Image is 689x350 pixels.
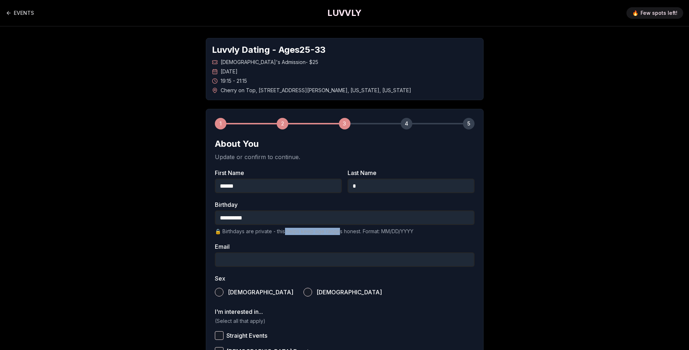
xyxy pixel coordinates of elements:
span: Cherry on Top , [STREET_ADDRESS][PERSON_NAME] , [US_STATE] , [US_STATE] [221,87,411,94]
span: [DEMOGRAPHIC_DATA]'s Admission - $25 [221,59,318,66]
a: Back to events [6,6,34,20]
span: [DEMOGRAPHIC_DATA] [316,289,382,295]
span: Few spots left! [641,9,677,17]
div: 3 [339,118,350,129]
button: [DEMOGRAPHIC_DATA] [303,288,312,296]
label: Email [215,244,475,249]
div: 1 [215,118,226,129]
button: Straight Events [215,331,224,340]
div: 2 [277,118,288,129]
span: 19:15 - 21:15 [221,77,247,85]
label: First Name [215,170,342,176]
p: Update or confirm to continue. [215,153,475,161]
a: LUVVLY [327,7,361,19]
h2: About You [215,138,475,150]
span: [DEMOGRAPHIC_DATA] [228,289,293,295]
p: (Select all that apply) [215,317,475,325]
label: I'm interested in... [215,309,475,315]
div: 5 [463,118,475,129]
p: 🔒 Birthdays are private - this helps keep age ranges honest. Format: MM/DD/YYYY [215,228,475,235]
div: 4 [401,118,412,129]
span: 🔥 [632,9,638,17]
button: [DEMOGRAPHIC_DATA] [215,288,224,296]
label: Sex [215,276,475,281]
span: [DATE] [221,68,238,75]
label: Birthday [215,202,475,208]
label: Last Name [348,170,475,176]
h1: Luvvly Dating - Ages 25 - 33 [212,44,477,56]
span: Straight Events [226,333,267,338]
